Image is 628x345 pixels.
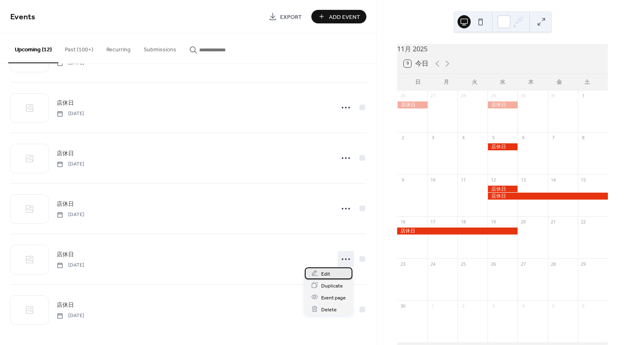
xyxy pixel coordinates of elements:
[311,10,366,23] button: Add Event
[430,177,436,183] div: 10
[460,135,466,141] div: 4
[400,219,406,225] div: 16
[430,303,436,309] div: 1
[580,303,587,309] div: 6
[262,10,308,23] a: Export
[460,261,466,267] div: 25
[321,269,330,278] span: Edit
[397,228,518,235] div: 店休日
[137,33,183,62] button: Submissions
[460,219,466,225] div: 18
[488,101,518,108] div: 店休日
[397,101,427,108] div: 店休日
[10,9,35,25] span: Events
[400,303,406,309] div: 30
[550,93,557,99] div: 31
[57,99,74,108] span: 店休日
[550,135,557,141] div: 7
[517,74,545,90] div: 木
[520,177,526,183] div: 13
[520,135,526,141] div: 6
[488,186,518,193] div: 店休日
[400,135,406,141] div: 2
[550,303,557,309] div: 5
[57,250,74,259] a: 店休日
[490,261,496,267] div: 26
[57,110,84,117] span: [DATE]
[57,98,74,108] a: 店休日
[400,177,406,183] div: 9
[490,135,496,141] div: 5
[432,74,460,90] div: 月
[57,211,84,218] span: [DATE]
[57,301,74,310] span: 店休日
[580,261,587,267] div: 29
[573,74,601,90] div: 土
[57,199,74,209] a: 店休日
[58,33,100,62] button: Past (100+)
[488,74,517,90] div: 水
[8,33,58,63] button: Upcoming (12)
[550,177,557,183] div: 14
[401,58,431,69] button: 9今日
[57,161,84,168] span: [DATE]
[430,261,436,267] div: 24
[520,219,526,225] div: 20
[57,149,74,158] a: 店休日
[580,219,587,225] div: 22
[460,93,466,99] div: 28
[580,135,587,141] div: 8
[404,74,432,90] div: 日
[430,219,436,225] div: 17
[321,293,346,302] span: Event page
[280,13,302,21] span: Export
[520,261,526,267] div: 27
[397,44,608,54] div: 11月 2025
[490,219,496,225] div: 19
[430,135,436,141] div: 3
[57,312,84,320] span: [DATE]
[400,93,406,99] div: 26
[490,177,496,183] div: 12
[488,193,608,200] div: 店休日
[430,93,436,99] div: 27
[321,305,337,314] span: Delete
[460,74,489,90] div: 火
[550,219,557,225] div: 21
[329,13,360,21] span: Add Event
[57,262,84,269] span: [DATE]
[57,200,74,209] span: 店休日
[321,281,343,290] span: Duplicate
[488,143,518,150] div: 店休日
[490,93,496,99] div: 29
[460,303,466,309] div: 2
[545,74,573,90] div: 金
[580,93,587,99] div: 1
[550,261,557,267] div: 28
[520,303,526,309] div: 4
[580,177,587,183] div: 15
[100,33,137,62] button: Recurring
[490,303,496,309] div: 3
[57,300,74,310] a: 店休日
[460,177,466,183] div: 11
[400,261,406,267] div: 23
[520,93,526,99] div: 30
